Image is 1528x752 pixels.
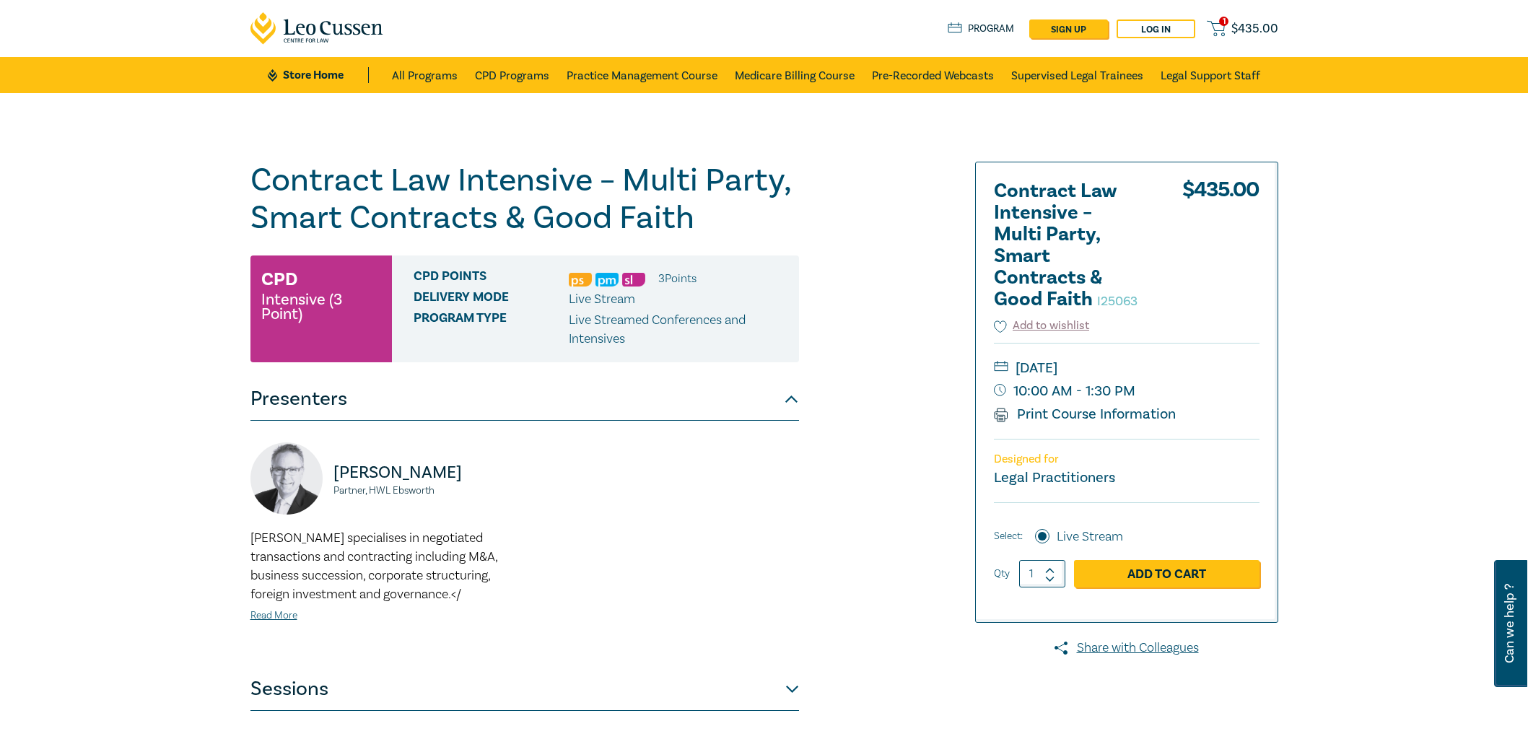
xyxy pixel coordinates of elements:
[414,290,569,309] span: Delivery Mode
[994,405,1176,424] a: Print Course Information
[1182,180,1259,318] div: $ 435.00
[994,380,1259,403] small: 10:00 AM - 1:30 PM
[1011,57,1143,93] a: Supervised Legal Trainees
[569,273,592,287] img: Professional Skills
[414,269,569,288] span: CPD Points
[622,273,645,287] img: Substantive Law
[1019,560,1065,587] input: 1
[250,442,323,515] img: https://s3.ap-southeast-2.amazonaws.com/leo-cussen-store-production-content/Contacts/Brendan%20Ea...
[250,162,799,237] h1: Contract Law Intensive – Multi Party, Smart Contracts & Good Faith
[268,67,368,83] a: Store Home
[994,180,1153,310] h2: Contract Law Intensive – Multi Party, Smart Contracts & Good Faith
[569,291,635,307] span: Live Stream
[1097,293,1138,310] small: I25063
[1074,560,1259,587] a: Add to Cart
[250,609,297,622] a: Read More
[595,273,619,287] img: Practice Management & Business Skills
[1503,569,1516,678] span: Can we help ?
[994,357,1259,380] small: [DATE]
[567,57,717,93] a: Practice Management Course
[658,269,697,288] li: 3 Point s
[1219,17,1228,26] span: 1
[1057,528,1123,546] label: Live Stream
[333,486,516,496] small: Partner, HWL Ebsworth
[948,21,1015,37] a: Program
[414,311,569,349] span: Program type
[994,318,1090,334] button: Add to wishlist
[475,57,549,93] a: CPD Programs
[1161,57,1260,93] a: Legal Support Staff
[994,528,1023,544] span: Select:
[735,57,855,93] a: Medicare Billing Course
[261,266,297,292] h3: CPD
[994,566,1010,582] label: Qty
[1231,21,1278,37] span: $ 435.00
[250,530,497,603] span: [PERSON_NAME] specialises in negotiated transactions and contracting including M&A, business succ...
[250,668,799,711] button: Sessions
[333,461,516,484] p: [PERSON_NAME]
[975,639,1278,657] a: Share with Colleagues
[261,292,381,321] small: Intensive (3 Point)
[994,468,1115,487] small: Legal Practitioners
[872,57,994,93] a: Pre-Recorded Webcasts
[250,377,799,421] button: Presenters
[1029,19,1108,38] a: sign up
[994,452,1259,466] p: Designed for
[1117,19,1195,38] a: Log in
[392,57,458,93] a: All Programs
[569,311,788,349] p: Live Streamed Conferences and Intensives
